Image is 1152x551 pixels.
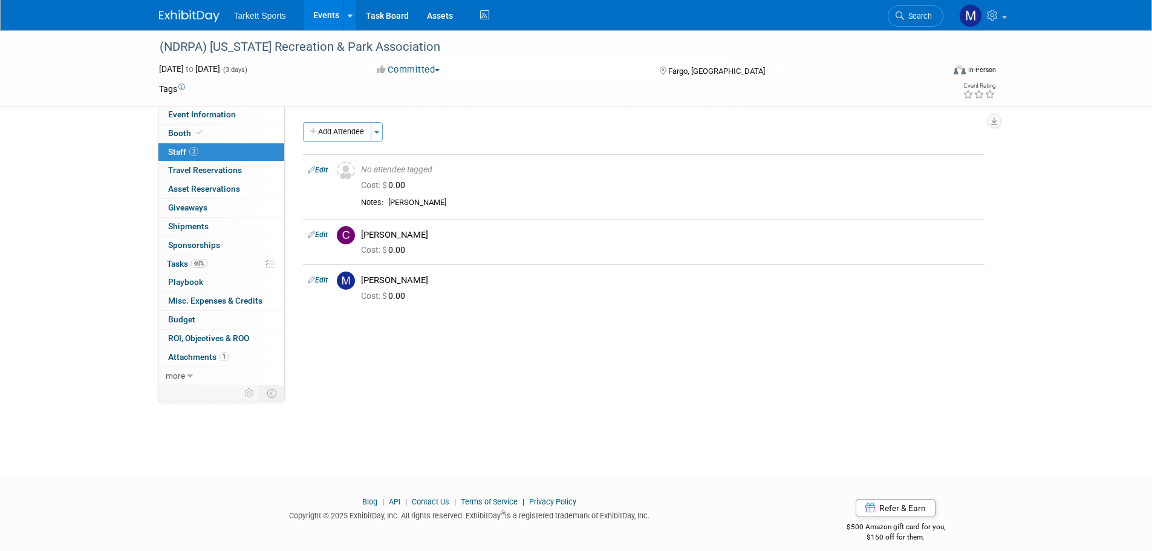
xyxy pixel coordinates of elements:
span: Cost: $ [361,291,388,301]
span: | [451,497,459,506]
a: Attachments1 [158,348,284,367]
span: 0.00 [361,291,410,301]
div: [PERSON_NAME] [361,275,980,286]
a: Shipments [158,218,284,236]
div: No attendee tagged [361,165,980,175]
button: Committed [373,64,444,76]
img: Format-Inperson.png [954,65,966,74]
span: 0.00 [361,180,410,190]
a: Edit [308,230,328,239]
i: Booth reservation complete [197,129,203,136]
span: 3 [189,147,198,156]
a: Misc. Expenses & Credits [158,292,284,310]
span: more [166,371,185,380]
span: [DATE] [DATE] [159,64,220,74]
a: Edit [308,276,328,284]
a: Search [888,5,943,27]
a: Tasks60% [158,255,284,273]
span: Cost: $ [361,180,388,190]
img: Unassigned-User-Icon.png [337,161,355,180]
a: Giveaways [158,199,284,217]
div: (NDRPA) [US_STATE] Recreation & Park Association [155,36,925,58]
span: Attachments [168,352,229,362]
a: API [389,497,400,506]
span: Search [904,11,932,21]
a: Asset Reservations [158,180,284,198]
span: Tarkett Sports [234,11,286,21]
a: Playbook [158,273,284,292]
div: Notes: [361,198,383,207]
a: Booth [158,125,284,143]
img: M.jpg [337,272,355,290]
a: Staff3 [158,143,284,161]
td: Tags [159,83,185,95]
a: Event Information [158,106,284,124]
span: Fargo, [GEOGRAPHIC_DATA] [668,67,765,76]
span: Travel Reservations [168,165,242,175]
img: megan powell [959,4,982,27]
span: Staff [168,147,198,157]
span: | [402,497,410,506]
span: Shipments [168,221,209,231]
a: Blog [362,497,377,506]
span: Asset Reservations [168,184,240,194]
img: ExhibitDay [159,10,220,22]
span: Budget [168,315,195,324]
div: Event Rating [963,83,995,89]
div: $500 Amazon gift card for you, [798,514,994,542]
td: Personalize Event Tab Strip [239,385,260,401]
span: 1 [220,352,229,361]
div: $150 off for them. [798,532,994,543]
span: Booth [168,128,205,138]
a: Terms of Service [461,497,518,506]
span: | [379,497,387,506]
span: | [519,497,527,506]
a: Refer & Earn [856,499,936,517]
a: Travel Reservations [158,161,284,180]
a: Contact Us [412,497,449,506]
a: ROI, Objectives & ROO [158,330,284,348]
td: Toggle Event Tabs [259,385,284,401]
span: Event Information [168,109,236,119]
div: Event Format [872,63,997,81]
span: Misc. Expenses & Credits [168,296,262,305]
a: Budget [158,311,284,329]
span: Sponsorships [168,240,220,250]
div: Copyright © 2025 ExhibitDay, Inc. All rights reserved. ExhibitDay is a registered trademark of Ex... [159,507,781,521]
span: (3 days) [222,66,247,74]
button: Add Attendee [303,122,371,142]
a: more [158,367,284,385]
a: Sponsorships [158,236,284,255]
sup: ® [501,510,505,517]
span: to [184,64,195,74]
div: [PERSON_NAME] [388,198,980,208]
div: [PERSON_NAME] [361,229,980,241]
span: Tasks [167,259,207,269]
span: Cost: $ [361,245,388,255]
span: 0.00 [361,245,410,255]
img: C.jpg [337,226,355,244]
span: ROI, Objectives & ROO [168,333,249,343]
span: Giveaways [168,203,207,212]
a: Edit [308,166,328,174]
div: In-Person [968,65,996,74]
a: Privacy Policy [529,497,576,506]
span: Playbook [168,277,203,287]
span: 60% [191,259,207,268]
